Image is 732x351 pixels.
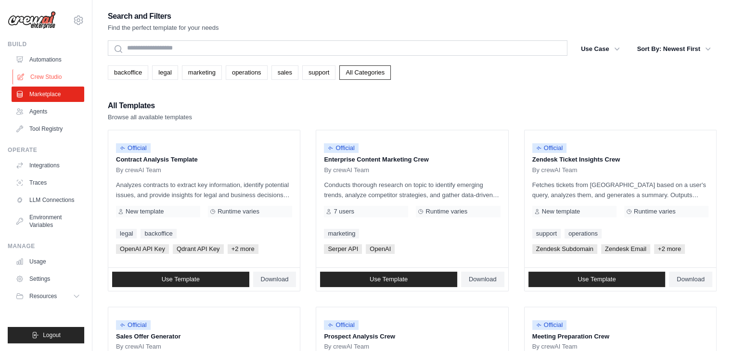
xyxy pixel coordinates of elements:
[12,210,84,233] a: Environment Variables
[532,180,708,200] p: Fetches tickets from [GEOGRAPHIC_DATA] based on a user's query, analyzes them, and generates a su...
[12,104,84,119] a: Agents
[8,242,84,250] div: Manage
[12,121,84,137] a: Tool Registry
[601,244,650,254] span: Zendesk Email
[116,229,137,238] a: legal
[116,155,292,164] p: Contract Analysis Template
[334,208,354,215] span: 7 users
[631,40,717,58] button: Sort By: Newest First
[13,69,85,85] a: Crew Studio
[324,244,362,254] span: Serper API
[116,320,151,330] span: Official
[425,208,467,215] span: Runtime varies
[8,327,84,343] button: Logout
[12,52,84,67] a: Automations
[43,331,61,339] span: Logout
[12,192,84,208] a: LLM Connections
[126,208,164,215] span: New template
[116,244,169,254] span: OpenAI API Key
[173,244,224,254] span: Qdrant API Key
[261,276,289,283] span: Download
[669,272,712,287] a: Download
[324,180,500,200] p: Conducts thorough research on topic to identify emerging trends, analyze competitor strategies, a...
[320,272,457,287] a: Use Template
[532,343,578,351] span: By crewAI Team
[112,272,249,287] a: Use Template
[182,65,222,80] a: marketing
[228,244,258,254] span: +2 more
[12,254,84,269] a: Usage
[634,208,676,215] span: Runtime varies
[528,272,666,287] a: Use Template
[226,65,268,80] a: operations
[12,158,84,173] a: Integrations
[654,244,685,254] span: +2 more
[271,65,298,80] a: sales
[116,180,292,200] p: Analyzes contracts to extract key information, identify potential issues, and provide insights fo...
[8,40,84,48] div: Build
[575,40,626,58] button: Use Case
[469,276,497,283] span: Download
[339,65,391,80] a: All Categories
[324,343,369,351] span: By crewAI Team
[370,276,408,283] span: Use Template
[116,166,161,174] span: By crewAI Team
[542,208,580,215] span: New template
[253,272,296,287] a: Download
[12,87,84,102] a: Marketplace
[108,99,192,113] h2: All Templates
[324,155,500,164] p: Enterprise Content Marketing Crew
[116,332,292,341] p: Sales Offer Generator
[12,271,84,287] a: Settings
[8,146,84,154] div: Operate
[324,229,359,238] a: marketing
[578,276,616,283] span: Use Template
[324,320,359,330] span: Official
[12,175,84,190] a: Traces
[12,288,84,304] button: Resources
[677,276,705,283] span: Download
[324,143,359,153] span: Official
[532,166,578,174] span: By crewAI Team
[532,320,567,330] span: Official
[324,332,500,341] p: Prospect Analysis Crew
[108,23,219,33] p: Find the perfect template for your needs
[108,113,192,122] p: Browse all available templates
[461,272,504,287] a: Download
[324,166,369,174] span: By crewAI Team
[108,65,148,80] a: backoffice
[8,11,56,29] img: Logo
[302,65,335,80] a: support
[532,244,597,254] span: Zendesk Subdomain
[532,155,708,164] p: Zendesk Ticket Insights Crew
[532,332,708,341] p: Meeting Preparation Crew
[218,208,259,215] span: Runtime varies
[152,65,178,80] a: legal
[532,143,567,153] span: Official
[162,276,200,283] span: Use Template
[116,343,161,351] span: By crewAI Team
[116,143,151,153] span: Official
[366,244,395,254] span: OpenAI
[532,229,561,238] a: support
[141,229,176,238] a: backoffice
[108,10,219,23] h2: Search and Filters
[29,292,57,300] span: Resources
[565,229,602,238] a: operations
